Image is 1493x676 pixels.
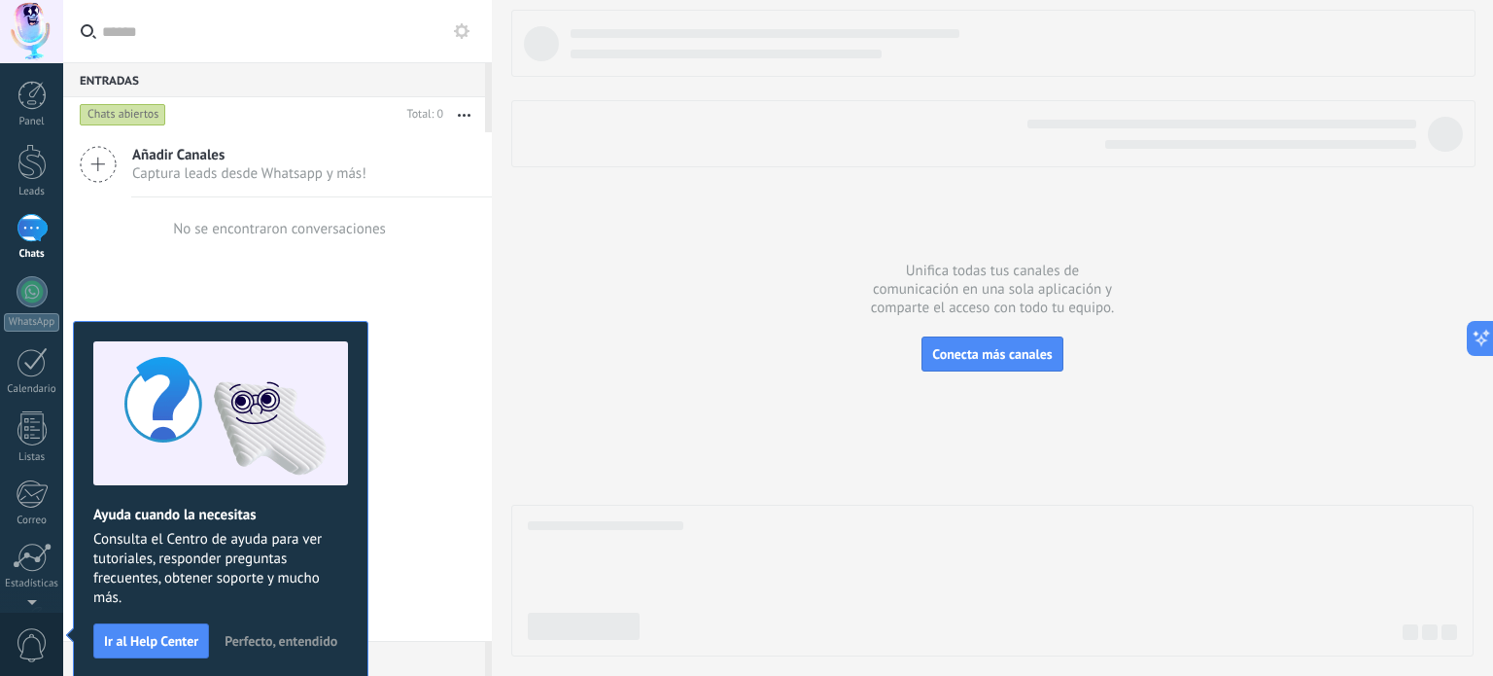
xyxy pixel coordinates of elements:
[132,146,366,164] span: Añadir Canales
[225,634,337,648] span: Perfecto, entendido
[4,116,60,128] div: Panel
[216,626,346,656] button: Perfecto, entendido
[921,337,1062,372] button: Conecta más canales
[63,62,485,97] div: Entradas
[80,103,166,126] div: Chats abiertos
[4,451,60,464] div: Listas
[932,345,1052,363] span: Conecta más canales
[93,506,348,524] h2: Ayuda cuando la necesitas
[4,578,60,590] div: Estadísticas
[4,313,59,332] div: WhatsApp
[104,634,198,648] span: Ir al Help Center
[4,383,60,396] div: Calendario
[173,220,386,238] div: No se encontraron conversaciones
[132,164,366,183] span: Captura leads desde Whatsapp y más!
[4,248,60,261] div: Chats
[93,530,348,608] span: Consulta el Centro de ayuda para ver tutoriales, responder preguntas frecuentes, obtener soporte ...
[399,105,443,125] div: Total: 0
[4,186,60,198] div: Leads
[4,515,60,527] div: Correo
[93,623,209,658] button: Ir al Help Center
